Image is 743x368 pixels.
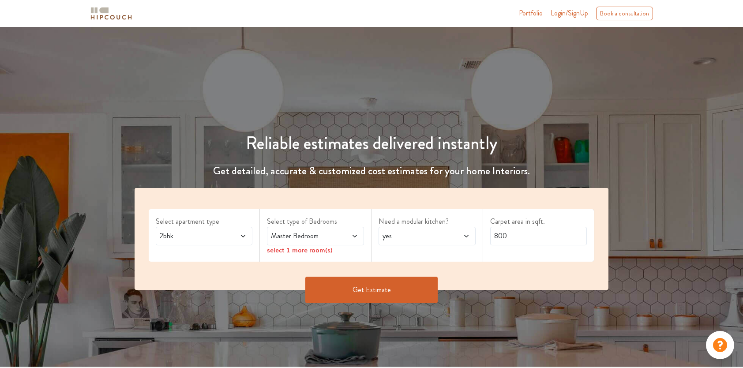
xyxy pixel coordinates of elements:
[269,231,336,241] span: Master Bedroom
[156,216,253,227] label: Select apartment type
[490,227,587,245] input: Enter area sqft
[89,4,133,23] span: logo-horizontal.svg
[158,231,225,241] span: 2bhk
[305,277,438,303] button: Get Estimate
[267,216,364,227] label: Select type of Bedrooms
[519,8,543,19] a: Portfolio
[381,231,447,241] span: yes
[596,7,653,20] div: Book a consultation
[551,8,588,18] span: Login/SignUp
[89,6,133,21] img: logo-horizontal.svg
[379,216,476,227] label: Need a modular kitchen?
[129,165,614,177] h4: Get detailed, accurate & customized cost estimates for your home Interiors.
[490,216,587,227] label: Carpet area in sqft.
[129,133,614,154] h1: Reliable estimates delivered instantly
[267,245,364,255] div: select 1 more room(s)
